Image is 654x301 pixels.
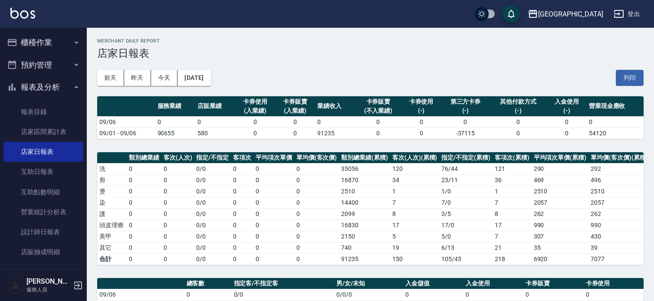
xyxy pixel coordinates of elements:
td: 91235 [315,128,355,139]
div: 第三方卡券 [444,97,488,106]
a: 每日收支明細 [3,262,83,282]
button: save [503,5,520,23]
a: 互助日報表 [3,162,83,182]
td: 7 [493,197,532,208]
td: 0 [294,208,339,219]
div: 卡券使用 [403,97,439,106]
td: 0 [155,116,195,128]
td: 其它 [97,242,127,253]
td: 76 / 44 [439,163,493,174]
td: 2057 [588,197,650,208]
a: 營業統計分析表 [3,202,83,222]
th: 男/女/未知 [334,278,403,289]
td: 0 / 0 [194,174,231,186]
button: 前天 [97,70,124,86]
th: 客項次(累積) [493,152,532,164]
th: 類別總業績(累積) [339,152,390,164]
td: 7 / 0 [439,197,493,208]
td: 0 [231,242,253,253]
td: 0 / 0 [194,219,231,231]
td: 6 / 13 [439,242,493,253]
td: 0 [523,289,583,300]
td: 740 [339,242,390,253]
td: 0 [161,163,194,174]
td: 3 / 5 [439,208,493,219]
td: 0 [231,253,253,265]
div: (不入業績) [357,106,399,115]
td: 307 [532,231,589,242]
td: 35 [532,242,589,253]
td: 105/45 [439,253,493,265]
td: 19 [390,242,440,253]
td: 5 / 0 [439,231,493,242]
td: 09/06 [97,116,155,128]
th: 指定/不指定 [194,152,231,164]
td: 0 [294,186,339,197]
th: 客次(人次) [161,152,194,164]
td: 0 [195,116,235,128]
td: 0 [275,116,315,128]
td: 0 [231,186,253,197]
div: (-) [444,106,488,115]
div: 卡券販賣 [277,97,313,106]
td: 262 [532,208,589,219]
td: 292 [588,163,650,174]
td: 580 [195,128,235,139]
td: 0 [235,116,275,128]
a: 店家區間累計表 [3,122,83,142]
td: 0 [401,128,441,139]
div: [GEOGRAPHIC_DATA] [538,9,603,20]
td: 0 [231,208,253,219]
td: 0 [253,253,294,265]
td: 0 [490,116,546,128]
th: 入金使用 [463,278,523,289]
td: 0 / 0 [194,231,231,242]
div: 卡券使用 [237,97,273,106]
td: 0 [584,289,644,300]
td: 09/01 - 09/06 [97,128,155,139]
th: 卡券使用 [584,278,644,289]
td: 23 / 11 [439,174,493,186]
td: 0 [231,163,253,174]
td: 0 [127,174,161,186]
td: 0 [161,186,194,197]
div: 其他付款方式 [492,97,544,106]
td: 0 [253,174,294,186]
th: 卡券販賣 [523,278,583,289]
button: 報表及分析 [3,76,83,98]
td: 染 [97,197,127,208]
td: 0 [294,253,339,265]
td: 0 [127,253,161,265]
td: 0 [161,231,194,242]
td: 0 [231,174,253,186]
td: 150 [390,253,440,265]
th: 單均價(客次價)(累積) [588,152,650,164]
td: 496 [588,174,650,186]
td: 0 [161,208,194,219]
td: 0/0/0 [334,289,403,300]
td: 1 [493,186,532,197]
div: (入業績) [237,106,273,115]
th: 客次(人次)(累積) [390,152,440,164]
td: 17 / 0 [439,219,493,231]
td: 0 / 0 [194,208,231,219]
th: 類別總業績 [127,152,161,164]
td: 0 [253,197,294,208]
td: 0 [253,219,294,231]
td: 0 [231,219,253,231]
td: 990 [532,219,589,231]
button: 列印 [616,70,644,86]
td: 262 [588,208,650,219]
td: 16830 [339,219,390,231]
td: 39 [588,242,650,253]
td: 0 [253,163,294,174]
td: 0 [127,242,161,253]
td: 0 [127,163,161,174]
td: 0 [294,242,339,253]
td: 0 [294,231,339,242]
td: 34 [390,174,440,186]
th: 店販業績 [195,96,235,117]
td: 0/0 [194,253,231,265]
a: 報表目錄 [3,102,83,122]
td: 0 [127,208,161,219]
